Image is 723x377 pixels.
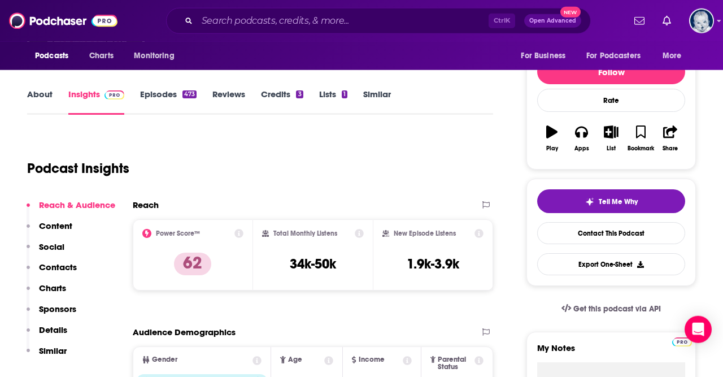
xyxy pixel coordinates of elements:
div: List [607,145,616,152]
p: Reach & Audience [39,200,115,210]
span: Monitoring [134,48,174,64]
button: Export One-Sheet [537,253,685,275]
button: Similar [27,345,67,366]
p: Content [39,220,72,231]
button: Apps [567,118,596,159]
div: 3 [296,90,303,98]
span: Income [359,356,385,363]
div: Rate [537,89,685,112]
a: Contact This Podcast [537,222,685,244]
div: Search podcasts, credits, & more... [166,8,591,34]
a: Get this podcast via API [552,295,670,323]
label: My Notes [537,343,685,362]
a: Show notifications dropdown [630,11,649,31]
div: Bookmark [628,145,654,152]
button: open menu [579,45,657,67]
button: open menu [126,45,189,67]
button: Open AdvancedNew [524,14,581,28]
img: tell me why sparkle [585,197,594,206]
button: open menu [513,45,580,67]
h3: 1.9k-3.9k [407,255,459,272]
img: Podchaser - Follow, Share and Rate Podcasts [9,10,117,32]
button: Show profile menu [689,8,714,33]
button: Reach & Audience [27,200,115,220]
a: Pro website [672,336,692,346]
a: Show notifications dropdown [658,11,676,31]
button: Social [27,241,64,262]
button: Follow [537,59,685,84]
div: 1 [342,90,347,98]
h3: 34k-50k [290,255,336,272]
img: Podchaser Pro [104,90,124,99]
h2: New Episode Listens [394,229,456,237]
button: Charts [27,283,66,304]
h2: Audience Demographics [133,327,236,337]
button: Content [27,220,72,241]
span: More [663,48,682,64]
button: Play [537,118,567,159]
span: Age [288,356,302,363]
a: Episodes473 [140,89,197,115]
p: Details [39,324,67,335]
div: 473 [182,90,197,98]
div: Share [663,145,678,152]
a: InsightsPodchaser Pro [68,89,124,115]
button: Share [656,118,685,159]
button: tell me why sparkleTell Me Why [537,189,685,213]
span: Charts [89,48,114,64]
span: Get this podcast via API [573,304,661,314]
button: Contacts [27,262,77,283]
span: Open Advanced [529,18,576,24]
a: Reviews [212,89,245,115]
h2: Reach [133,200,159,210]
div: Apps [574,145,589,152]
p: Charts [39,283,66,293]
button: open menu [655,45,696,67]
span: For Business [521,48,565,64]
img: User Profile [689,8,714,33]
button: Bookmark [626,118,655,159]
span: Logged in as blg1538 [689,8,714,33]
span: Tell Me Why [599,197,638,206]
button: Details [27,324,67,345]
span: New [560,7,581,18]
h2: Total Monthly Listens [273,229,337,237]
button: List [596,118,626,159]
a: Charts [82,45,120,67]
span: Gender [152,356,177,363]
span: Parental Status [438,356,472,371]
a: Similar [363,89,391,115]
span: Ctrl K [489,14,515,28]
p: Similar [39,345,67,356]
input: Search podcasts, credits, & more... [197,12,489,30]
div: Play [546,145,558,152]
h1: Podcast Insights [27,160,129,177]
button: open menu [27,45,83,67]
a: Lists1 [319,89,347,115]
a: Credits3 [261,89,303,115]
a: About [27,89,53,115]
p: Social [39,241,64,252]
h2: Power Score™ [156,229,200,237]
p: 62 [174,253,211,275]
span: For Podcasters [586,48,641,64]
img: Podchaser Pro [672,337,692,346]
p: Contacts [39,262,77,272]
span: Podcasts [35,48,68,64]
div: Open Intercom Messenger [685,316,712,343]
p: Sponsors [39,304,76,314]
button: Sponsors [27,304,76,324]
